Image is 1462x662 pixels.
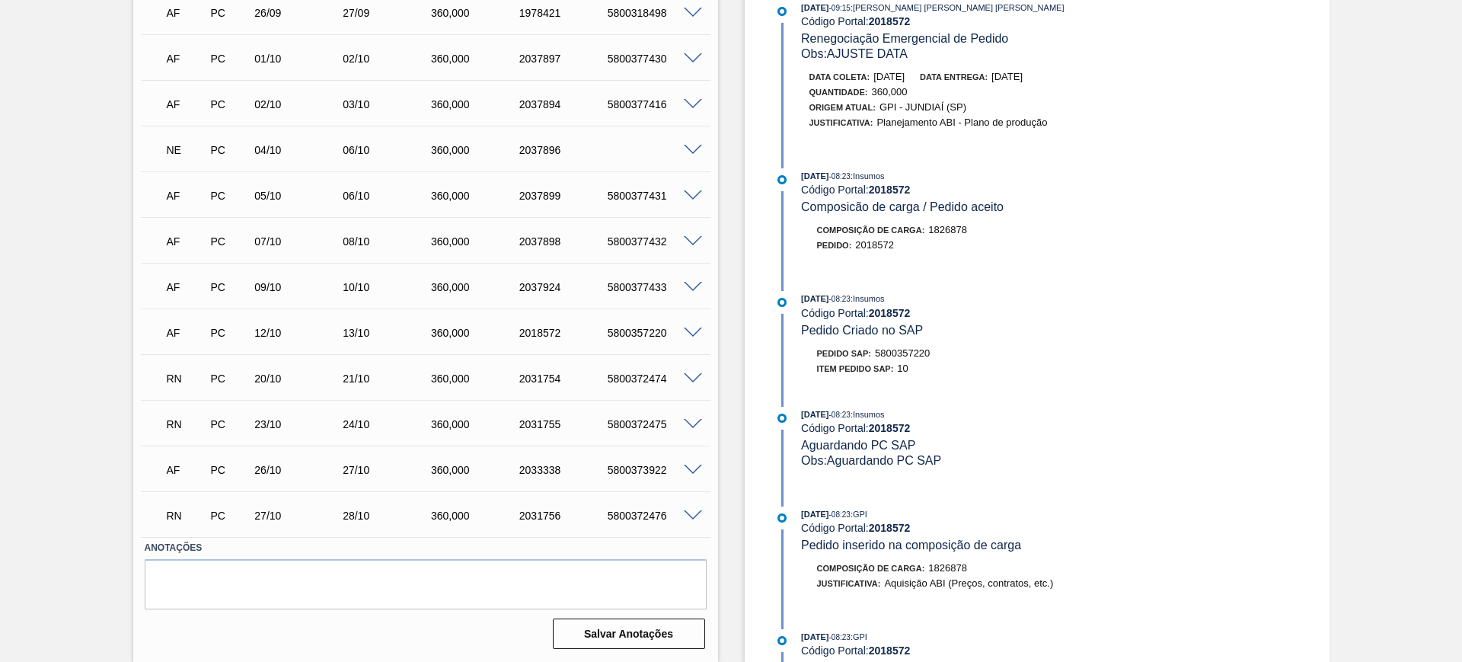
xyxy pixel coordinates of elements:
span: - 08:23 [829,633,851,641]
div: Pedido de Compra [206,464,252,476]
div: 06/10/2025 [339,190,438,202]
div: Pedido de Compra [206,7,252,19]
div: 10/10/2025 [339,281,438,293]
div: 360,000 [427,98,526,110]
img: atual [777,513,787,523]
div: Pedido de Compra [206,144,252,156]
div: Pedido de Compra [206,235,252,248]
div: 13/10/2025 [339,327,438,339]
span: Renegociação Emergencial de Pedido [801,32,1008,45]
span: [DATE] [873,71,905,82]
span: Justificativa: [809,118,873,127]
div: 5800377433 [604,281,703,293]
span: - 08:23 [829,295,851,303]
p: RN [167,418,205,430]
div: 2037894 [516,98,614,110]
div: 2037896 [516,144,614,156]
div: 5800377432 [604,235,703,248]
span: - 08:23 [829,172,851,181]
span: Item pedido SAP: [817,364,894,373]
div: Pedido de Compra [206,98,252,110]
div: Aguardando Faturamento [163,88,209,121]
strong: 2018572 [869,307,911,319]
div: 06/10/2025 [339,144,438,156]
div: 5800372474 [604,373,703,385]
div: 27/10/2025 [251,510,350,522]
strong: 2018572 [869,644,911,657]
span: [DATE] [801,3,828,12]
div: 26/10/2025 [251,464,350,476]
div: Aguardando Faturamento [163,179,209,213]
div: 5800372475 [604,418,703,430]
div: 360,000 [427,281,526,293]
div: 28/10/2025 [339,510,438,522]
strong: 2018572 [869,184,911,196]
div: Aguardando Faturamento [163,316,209,350]
div: 5800373922 [604,464,703,476]
span: 1826878 [928,224,967,235]
img: atual [777,7,787,16]
p: AF [167,98,205,110]
div: Código Portal: [801,522,1163,534]
span: [DATE] [801,410,828,419]
div: 26/09/2025 [251,7,350,19]
span: GPI - JUNDIAÍ (SP) [879,101,966,113]
img: atual [777,414,787,423]
div: Pedido de Compra [206,373,252,385]
p: AF [167,190,205,202]
span: Aquisição ABI (Preços, contratos, etc.) [884,577,1053,589]
span: Quantidade : [809,88,868,97]
span: Pedido SAP: [817,349,872,358]
span: Aguardando PC SAP [801,439,915,452]
div: 360,000 [427,53,526,65]
button: Salvar Anotações [553,619,705,649]
div: 27/09/2025 [339,7,438,19]
span: Planejamento ABI - Plano de produção [876,117,1047,128]
div: 360,000 [427,144,526,156]
div: Pedido de Compra [206,53,252,65]
div: 5800318498 [604,7,703,19]
div: 360,000 [427,327,526,339]
div: Código Portal: [801,15,1163,27]
div: Em renegociação [163,362,209,395]
p: AF [167,327,205,339]
span: Composição de Carga : [817,564,925,573]
div: 5800377431 [604,190,703,202]
div: 2037898 [516,235,614,248]
span: 10 [897,363,908,374]
span: 360,000 [872,86,908,98]
p: RN [167,373,205,385]
div: 2031756 [516,510,614,522]
span: Obs: AJUSTE DATA [801,47,908,60]
span: - 08:23 [829,510,851,519]
span: - 08:23 [829,411,851,419]
div: 2037899 [516,190,614,202]
span: [DATE] [801,510,828,519]
span: Pedido inserido na composição de carga [801,539,1021,552]
span: 5800357220 [875,347,930,359]
div: Aguardando Faturamento [163,225,209,258]
div: 2031755 [516,418,614,430]
span: [DATE] [801,294,828,303]
p: AF [167,464,205,476]
div: 360,000 [427,235,526,248]
div: 23/10/2025 [251,418,350,430]
span: - 09:15 [829,4,851,12]
span: : Insumos [851,294,885,303]
div: 5800357220 [604,327,703,339]
div: 5800377416 [604,98,703,110]
div: 09/10/2025 [251,281,350,293]
div: 5800372476 [604,510,703,522]
div: 12/10/2025 [251,327,350,339]
span: Composicão de carga / Pedido aceito [801,200,1004,213]
div: 2037897 [516,53,614,65]
div: 360,000 [427,7,526,19]
p: AF [167,281,205,293]
p: AF [167,53,205,65]
img: atual [777,298,787,307]
div: 2031754 [516,373,614,385]
span: Data coleta: [809,72,870,82]
span: [DATE] [991,71,1023,82]
span: [DATE] [801,171,828,181]
p: RN [167,510,205,522]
